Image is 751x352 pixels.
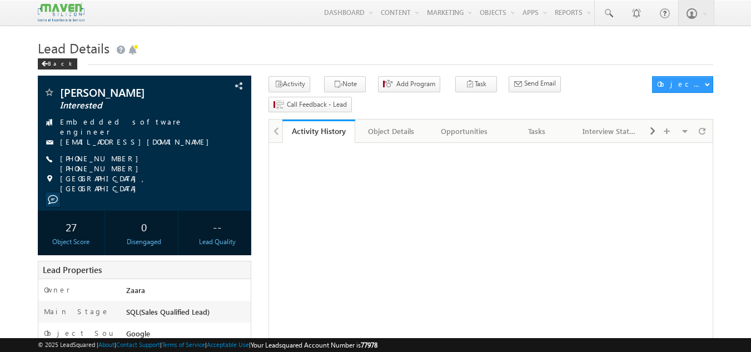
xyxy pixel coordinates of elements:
[268,76,310,92] button: Activity
[126,285,145,295] span: Zaara
[355,120,428,143] a: Object Details
[186,216,248,237] div: --
[41,237,102,247] div: Object Score
[113,237,175,247] div: Disengaged
[251,341,377,349] span: Your Leadsquared Account Number is
[291,126,347,136] div: Activity History
[364,125,418,138] div: Object Details
[38,58,83,67] a: Back
[583,125,636,138] div: Interview Status
[287,100,347,110] span: Call Feedback - Lead
[361,341,377,349] span: 77978
[207,341,249,348] a: Acceptable Use
[524,78,556,88] span: Send Email
[455,76,497,92] button: Task
[44,285,70,295] label: Owner
[60,153,232,173] span: [PHONE_NUMBER] [PHONE_NUMBER]
[38,340,377,350] span: © 2025 LeadSquared | | | | |
[98,341,115,348] a: About
[574,120,646,143] a: Interview Status
[116,341,160,348] a: Contact Support
[60,173,232,194] span: [GEOGRAPHIC_DATA], [GEOGRAPHIC_DATA]
[324,76,366,92] button: Note
[186,237,248,247] div: Lead Quality
[396,79,435,89] span: Add Program
[123,328,251,344] div: Google
[60,87,192,98] span: [PERSON_NAME]
[268,97,352,113] button: Call Feedback - Lead
[44,306,110,316] label: Main Stage
[509,76,561,92] button: Send Email
[428,120,501,143] a: Opportunities
[510,125,564,138] div: Tasks
[501,120,574,143] a: Tasks
[113,216,175,237] div: 0
[41,216,102,237] div: 27
[38,58,77,70] div: Back
[282,120,355,143] a: Activity History
[437,125,491,138] div: Opportunities
[60,100,192,111] span: Interested
[38,3,84,22] img: Custom Logo
[60,137,215,146] a: [EMAIL_ADDRESS][DOMAIN_NAME]
[652,76,713,93] button: Object Actions
[378,76,440,92] button: Add Program
[657,79,704,89] div: Object Actions
[123,306,251,322] div: SQL(Sales Qualified Lead)
[44,328,116,348] label: Object Source
[43,264,102,275] span: Lead Properties
[38,39,110,57] span: Lead Details
[60,117,232,137] span: Embedded software engineer
[162,341,205,348] a: Terms of Service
